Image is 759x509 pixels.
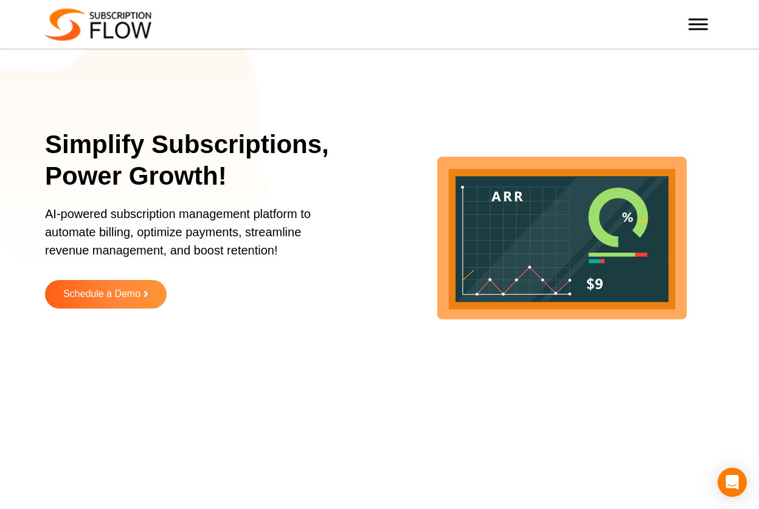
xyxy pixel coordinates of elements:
img: Subscriptionflow [45,9,151,41]
button: Toggle Menu [688,18,708,30]
a: Schedule a Demo [45,280,167,309]
h1: Simplify Subscriptions, Power Growth! [45,129,348,193]
span: Schedule a Demo [63,289,140,299]
p: AI-powered subscription management platform to automate billing, optimize payments, streamline re... [45,205,333,272]
div: Open Intercom Messenger [718,468,747,497]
